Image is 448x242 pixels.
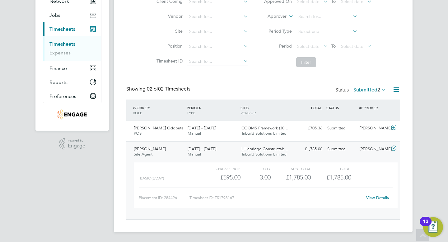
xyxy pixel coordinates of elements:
[126,86,192,92] div: Showing
[147,86,190,92] span: 02 Timesheets
[423,217,443,237] button: Open Resource Center, 13 new notifications
[335,86,388,95] div: Status
[310,105,322,110] span: TOTAL
[292,123,325,133] div: £705.36
[134,131,142,136] span: POS
[241,131,287,136] span: Tribuild Solutions Limited
[271,165,311,172] div: Sub Total
[43,75,101,89] button: Reports
[49,79,68,85] span: Reports
[49,26,75,32] span: Timesheets
[353,87,386,93] label: Submitted
[155,58,183,64] label: Timesheet ID
[188,151,201,157] span: Manual
[377,87,380,93] span: 2
[240,165,271,172] div: QTY
[187,12,248,21] input: Search for...
[241,151,287,157] span: Tribuild Solutions Limited
[49,41,75,47] a: Timesheets
[155,13,183,19] label: Vendor
[187,42,248,51] input: Search for...
[147,86,158,92] span: 02 of
[264,43,292,49] label: Period
[49,65,67,71] span: Finance
[296,27,357,36] input: Select one
[59,138,86,150] a: Powered byEngage
[134,125,184,131] span: [PERSON_NAME] Odoputa
[187,57,248,66] input: Search for...
[296,12,357,21] input: Search for...
[325,123,357,133] div: Submitted
[134,151,152,157] span: Site Agent
[188,146,216,151] span: [DATE] - [DATE]
[248,105,249,110] span: /
[49,12,60,18] span: Jobs
[239,102,293,118] div: SITE
[187,110,195,115] span: TYPE
[188,131,201,136] span: Manual
[134,146,166,151] span: [PERSON_NAME]
[241,146,288,151] span: Lilliebridge Constructab…
[259,13,287,20] label: Approver
[240,172,271,183] div: 3.00
[43,89,101,103] button: Preferences
[155,43,183,49] label: Position
[43,109,101,119] a: Go to home page
[133,110,142,115] span: ROLE
[329,42,338,50] span: To
[43,61,101,75] button: Finance
[357,123,390,133] div: [PERSON_NAME]
[43,22,101,36] button: Timesheets
[68,138,85,143] span: Powered by
[326,174,351,181] span: £1,785.00
[366,195,389,200] a: View Details
[264,28,292,34] label: Period Type
[43,36,101,61] div: Timesheets
[68,143,85,149] span: Engage
[423,221,428,230] div: 13
[241,125,288,131] span: COOMS Framework (30…
[200,165,240,172] div: Charge rate
[341,44,363,49] span: Select date
[357,102,390,113] div: APPROVER
[325,144,357,154] div: Submitted
[131,102,185,118] div: WORKER
[200,172,240,183] div: £595.00
[311,165,351,172] div: Total
[155,28,183,34] label: Site
[140,176,164,180] span: basic (£/day)
[292,144,325,154] div: £1,785.00
[149,105,150,110] span: /
[187,27,248,36] input: Search for...
[357,144,390,154] div: [PERSON_NAME]
[49,50,71,56] a: Expenses
[297,44,320,49] span: Select date
[185,102,239,118] div: PERIOD
[49,93,76,99] span: Preferences
[200,105,201,110] span: /
[325,102,357,113] div: STATUS
[189,193,362,203] div: Timesheet ID: TS1798167
[271,172,311,183] div: £1,785.00
[139,193,189,203] div: Placement ID: 284496
[188,125,216,131] span: [DATE] - [DATE]
[43,8,101,22] button: Jobs
[58,109,86,119] img: tribuildsolutions-logo-retina.png
[296,57,316,67] button: Filter
[240,110,256,115] span: VENDOR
